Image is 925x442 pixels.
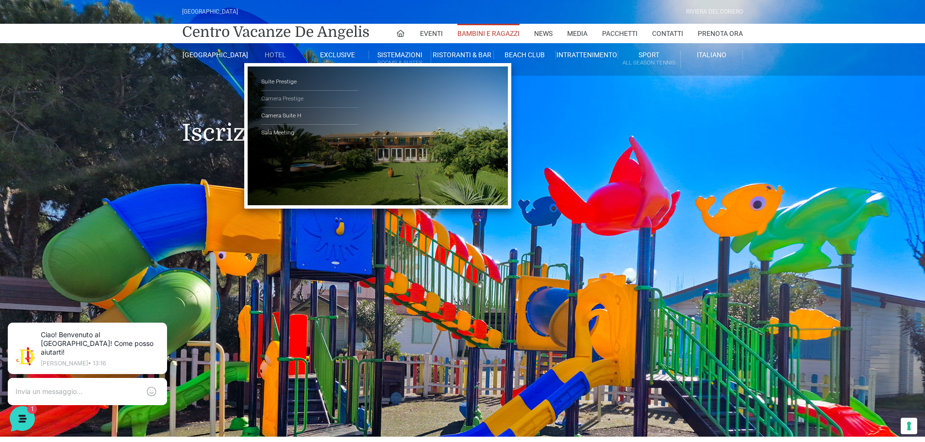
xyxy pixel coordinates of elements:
[16,94,35,114] img: light
[8,404,37,433] iframe: Customerly Messenger Launcher
[127,311,186,334] button: Aiuto
[8,311,67,334] button: Home
[556,50,618,59] a: Intrattenimento
[457,24,520,43] a: Bambini e Ragazzi
[686,7,743,16] div: Riviera Del Conero
[307,50,369,59] a: Exclusive
[21,36,41,55] img: light
[47,19,165,46] p: Ciao! Benvenuto al [GEOGRAPHIC_DATA]! Come posso aiutarti!
[602,24,638,43] a: Pacchetti
[41,93,151,103] span: [PERSON_NAME]
[261,91,358,108] a: Camera Prestige
[86,78,179,85] a: [DEMOGRAPHIC_DATA] tutto
[618,58,680,67] small: All Season Tennis
[494,50,556,59] a: Beach Club
[150,325,164,334] p: Aiuto
[157,93,179,102] p: 5 min fa
[47,49,165,55] p: [PERSON_NAME] • 13:16
[261,125,358,141] a: Sala Meeting
[244,50,306,59] a: Hotel
[182,50,244,59] a: [GEOGRAPHIC_DATA]
[261,74,358,91] a: Suite Prestige
[697,51,726,59] span: Italiano
[16,122,179,142] button: Inizia una conversazione
[16,78,83,85] span: Le tue conversazioni
[698,24,743,43] a: Prenota Ora
[63,128,143,136] span: Inizia una conversazione
[681,50,743,59] a: Italiano
[103,161,179,169] a: Apri Centro Assistenza
[169,105,179,115] span: 1
[182,7,238,16] div: [GEOGRAPHIC_DATA]
[901,418,917,434] button: Le tue preferenze relative al consenso per le tecnologie di tracciamento
[431,50,493,59] a: Ristoranti & Bar
[8,8,163,39] h2: Ciao da De Angelis Resort 👋
[652,24,683,43] a: Contatti
[12,89,183,118] a: [PERSON_NAME]Ciao! Benvenuto al [GEOGRAPHIC_DATA]! Come posso aiutarti!5 min fa1
[534,24,553,43] a: News
[16,161,76,169] span: Trova una risposta
[29,325,46,334] p: Home
[8,43,163,62] p: La nostra missione è rendere la tua esperienza straordinaria!
[618,50,680,68] a: SportAll Season Tennis
[369,58,431,67] small: Rooms & Suites
[22,182,159,192] input: Cerca un articolo...
[84,325,110,334] p: Messaggi
[567,24,588,43] a: Media
[41,105,151,115] p: Ciao! Benvenuto al [GEOGRAPHIC_DATA]! Come posso aiutarti!
[67,311,127,334] button: 1Messaggi
[182,76,743,161] h1: Iscrizioni Holly Club
[261,108,358,125] a: Camera Suite H
[420,24,443,43] a: Eventi
[369,50,431,68] a: SistemazioniRooms & Suites
[97,311,104,317] span: 1
[182,22,370,42] a: Centro Vacanze De Angelis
